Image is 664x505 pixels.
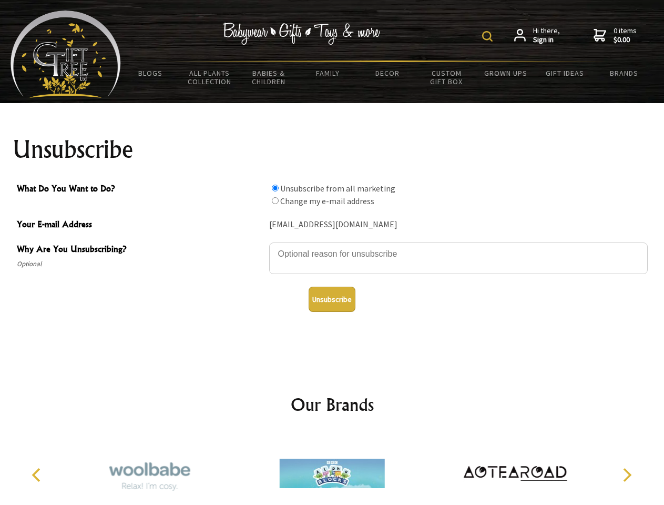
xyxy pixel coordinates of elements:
button: Next [615,463,638,487]
input: What Do You Want to Do? [272,197,279,204]
a: Babies & Children [239,62,299,93]
strong: Sign in [533,35,560,45]
img: Babywear - Gifts - Toys & more [223,23,381,45]
button: Previous [26,463,49,487]
span: Hi there, [533,26,560,45]
a: Family [299,62,358,84]
a: Grown Ups [476,62,535,84]
a: Gift Ideas [535,62,595,84]
strong: $0.00 [614,35,637,45]
h1: Unsubscribe [13,137,652,162]
span: What Do You Want to Do? [17,182,264,197]
span: 0 items [614,26,637,45]
textarea: Why Are You Unsubscribing? [269,243,648,274]
label: Unsubscribe from all marketing [280,183,395,194]
a: All Plants Collection [180,62,240,93]
a: BLOGS [121,62,180,84]
button: Unsubscribe [309,287,355,312]
span: Optional [17,258,264,270]
div: [EMAIL_ADDRESS][DOMAIN_NAME] [269,217,648,233]
a: Decor [357,62,417,84]
span: Your E-mail Address [17,218,264,233]
a: Custom Gift Box [417,62,476,93]
span: Why Are You Unsubscribing? [17,243,264,258]
h2: Our Brands [21,392,643,417]
img: product search [482,31,493,42]
input: What Do You Want to Do? [272,185,279,191]
label: Change my e-mail address [280,196,374,206]
a: Hi there,Sign in [514,26,560,45]
a: 0 items$0.00 [594,26,637,45]
img: Babyware - Gifts - Toys and more... [11,11,121,98]
a: Brands [595,62,654,84]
